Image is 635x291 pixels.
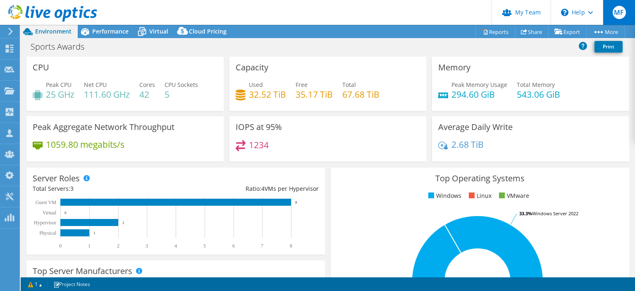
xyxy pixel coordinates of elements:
[451,140,484,149] h4: 2.68 TiB
[149,27,168,35] span: Virtual
[594,41,623,53] a: Print
[93,231,95,235] text: 1
[586,25,625,38] a: More
[497,191,529,200] li: VMware
[46,140,124,149] h4: 1059.80 megabits/s
[337,174,623,183] h3: Top Operating Systems
[165,90,198,99] h4: 5
[342,90,380,99] h4: 67.68 TiB
[70,185,74,192] span: 3
[249,140,269,149] h4: 1234
[165,81,198,89] span: CPU Sockets
[232,243,235,249] text: 6
[176,184,319,193] div: Ratio: VMs per Hypervisor
[33,267,132,276] h3: Top Server Manufacturers
[451,81,507,89] span: Peak Memory Usage
[33,123,174,132] h3: Peak Aggregate Network Throughput
[34,220,56,226] text: Hypervisor
[92,27,129,35] span: Performance
[532,210,578,216] tspan: Windows Server 2022
[515,25,549,38] a: Share
[36,200,56,205] text: Guest VM
[467,191,492,200] li: Linux
[33,277,319,286] h4: Total Manufacturers:
[342,81,356,89] span: Total
[48,279,96,289] a: Project Notes
[39,230,56,236] text: Physical
[84,90,130,99] h4: 111.60 GHz
[296,81,308,89] span: Free
[174,243,177,249] text: 4
[139,90,155,99] h4: 42
[236,123,282,132] h3: IOPS at 95%
[203,243,206,249] text: 5
[146,243,148,249] text: 3
[33,174,80,183] h3: Server Roles
[561,9,568,16] svg: \n
[236,63,268,72] h3: Capacity
[451,90,507,99] h4: 294.60 GiB
[84,81,107,89] span: Net CPU
[475,25,515,38] a: Reports
[296,90,333,99] h4: 35.17 TiB
[35,27,72,35] span: Environment
[33,63,49,72] h3: CPU
[64,211,67,215] text: 0
[27,42,97,51] h1: Sports Awards
[43,210,57,216] text: Virtual
[613,6,626,19] span: MF
[122,221,124,225] text: 2
[517,90,560,99] h4: 543.06 GiB
[261,243,263,249] text: 7
[46,81,72,89] span: Peak CPU
[249,90,286,99] h4: 32.52 TiB
[261,185,265,192] span: 4
[88,243,91,249] text: 1
[438,123,513,132] h3: Average Daily Write
[290,243,292,249] text: 8
[117,243,119,249] text: 2
[249,81,263,89] span: Used
[33,184,176,193] div: Total Servers:
[519,210,532,216] tspan: 33.3%
[548,25,587,38] a: Export
[189,27,227,35] span: Cloud Pricing
[46,90,74,99] h4: 25 GHz
[295,200,297,204] text: 8
[139,81,155,89] span: Cores
[517,81,555,89] span: Total Memory
[22,279,48,289] a: 1
[59,243,62,249] text: 0
[426,191,461,200] li: Windows
[438,63,470,72] h3: Memory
